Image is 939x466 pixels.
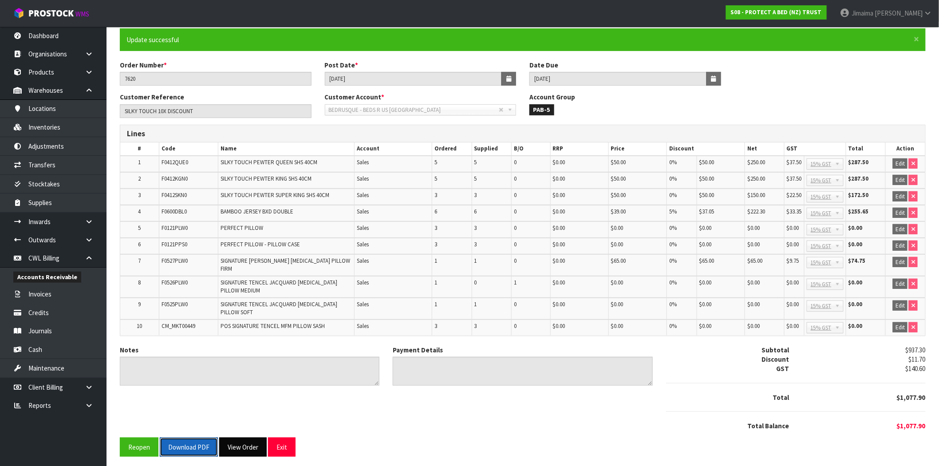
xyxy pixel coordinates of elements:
span: CM_MKT00449 [162,322,195,330]
span: PERFECT PILLOW - PILLOW CASE [221,241,300,248]
strong: $287.50 [848,158,869,166]
button: Edit [893,279,907,289]
span: POS SIGNATURE TENCEL MFM PILLOW SASH [221,322,325,330]
span: SIGNATURE TENCEL JACQUARD [MEDICAL_DATA] PILLOW SOFT [221,300,337,316]
strong: Total [773,393,789,402]
span: 15% GST [811,257,832,268]
span: F0527PLW0 [162,257,188,265]
span: 15% GST [811,241,832,252]
span: 1 [474,300,477,308]
span: $0.00 [747,241,760,248]
button: Edit [893,158,907,169]
span: $0.00 [787,241,799,248]
span: $0.00 [553,208,565,215]
th: Action [885,142,925,155]
span: 5 [474,175,477,182]
a: S08 - PROTECT A BED (NZ) TRUST [726,5,827,20]
strong: $255.65 [848,208,869,215]
span: $0.00 [553,322,565,330]
span: $0.00 [611,241,623,248]
strong: $287.50 [848,175,869,182]
span: 15% GST [811,279,832,290]
span: × [914,33,919,45]
span: $37.50 [787,158,802,166]
span: 6 [138,241,141,248]
span: SIGNATURE TENCEL JACQUARD [MEDICAL_DATA] PILLOW MEDIUM [221,279,337,294]
span: $0.00 [699,300,712,308]
span: 7 [138,257,141,265]
span: Sales [357,224,369,232]
span: F0526PLW0 [162,279,188,286]
strong: S08 - PROTECT A BED (NZ) TRUST [731,8,822,16]
span: $0.00 [553,158,565,166]
span: 6 [434,208,437,215]
span: $0.00 [553,279,565,286]
span: 3 [138,191,141,199]
input: Post Date [325,72,502,86]
span: Sales [357,279,369,286]
span: Sales [357,175,369,182]
span: $37.50 [787,175,802,182]
span: $50.00 [699,175,714,182]
span: SIGNATURE [PERSON_NAME] [MEDICAL_DATA] PILLOW FIRM [221,257,350,272]
span: $250.00 [747,175,765,182]
img: cube-alt.png [13,8,24,19]
span: 0 [474,279,477,286]
th: Total [846,142,885,155]
span: $0.00 [553,241,565,248]
strong: $0.00 [848,224,863,232]
span: $0.00 [747,279,760,286]
span: 15% GST [811,175,832,186]
span: F0600DBL0 [162,208,187,215]
span: Update successful [126,36,179,44]
span: 0 [514,322,517,330]
span: Sales [357,257,369,265]
span: 0 [514,208,517,215]
span: Sales [357,158,369,166]
span: $0.00 [553,300,565,308]
span: 3 [434,322,437,330]
span: Sales [357,241,369,248]
span: 0% [669,158,677,166]
span: $222.30 [747,208,765,215]
input: Customer Reference. [120,104,312,118]
span: Accounts Receivable [13,272,81,283]
span: $11.70 [909,355,926,363]
span: 5 [474,158,477,166]
button: Reopen [120,438,158,457]
button: Edit [893,175,907,186]
span: Sales [357,208,369,215]
label: Notes [120,345,138,355]
span: F0525PLW0 [162,300,188,308]
span: $0.00 [747,322,760,330]
span: 4 [138,208,141,215]
span: 0 [514,241,517,248]
span: $0.00 [699,241,712,248]
button: Edit [893,191,907,202]
span: 1 [434,279,437,286]
button: Download PDF [160,438,218,457]
span: F0412QUE0 [162,158,188,166]
span: $250.00 [747,158,765,166]
th: RRP [550,142,608,155]
span: 15% GST [811,192,832,202]
strong: $0.00 [848,279,863,286]
span: PERFECT PILLOW [221,224,263,232]
span: 0 [514,158,517,166]
span: 1 [474,257,477,265]
span: 15% GST [811,323,832,333]
strong: Discount [761,355,789,363]
span: 0% [669,257,677,265]
strong: GST [776,364,789,373]
th: Code [159,142,218,155]
span: $22.50 [787,191,802,199]
span: $0.00 [553,191,565,199]
span: Sales [357,322,369,330]
span: $0.00 [747,300,760,308]
span: 1 [514,279,517,286]
span: PAB-5 [529,104,554,115]
span: 15% GST [811,208,832,219]
span: 1 [434,257,437,265]
strong: Subtotal [761,346,789,354]
span: 0 [514,257,517,265]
